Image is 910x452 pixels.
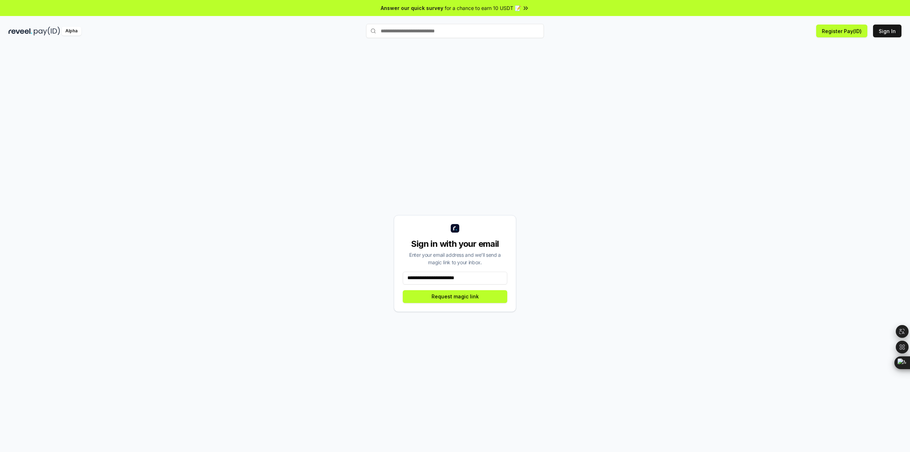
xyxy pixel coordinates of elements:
[381,4,443,12] span: Answer our quick survey
[61,27,81,36] div: Alpha
[9,27,32,36] img: reveel_dark
[873,25,901,37] button: Sign In
[403,290,507,303] button: Request magic link
[403,251,507,266] div: Enter your email address and we’ll send a magic link to your inbox.
[451,224,459,233] img: logo_small
[403,238,507,250] div: Sign in with your email
[445,4,521,12] span: for a chance to earn 10 USDT 📝
[34,27,60,36] img: pay_id
[816,25,867,37] button: Register Pay(ID)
